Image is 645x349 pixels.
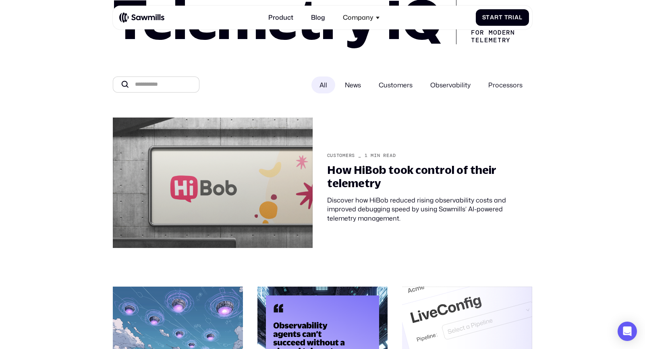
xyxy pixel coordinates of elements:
div: Open Intercom Messenger [618,322,637,341]
span: t [486,14,490,21]
span: Processors [488,81,523,89]
a: StartTrial [476,9,529,26]
div: Customers [327,153,355,158]
span: S [482,14,486,21]
div: _ [358,153,361,158]
span: t [499,14,503,21]
a: Product [263,9,298,26]
span: i [512,14,514,21]
a: Blog [306,9,330,26]
div: Company [338,9,385,26]
span: r [508,14,512,21]
span: l [519,14,523,21]
div: 1 [365,153,368,158]
div: How HiBob took control of their telemetry [327,163,532,190]
span: Observability [430,81,471,89]
span: All [319,81,327,89]
span: News [345,81,361,89]
div: Company [343,14,373,21]
span: a [490,14,494,21]
div: min read [371,153,396,158]
a: Customers_1min readHow HiBob took control of their telemetryDiscover how HiBob reduced rising obs... [107,112,538,263]
div: Discover how HiBob reduced rising observability costs and improved debugging speed by using Sawmi... [327,196,532,223]
span: T [504,14,508,21]
span: a [514,14,519,21]
span: Customers [379,81,413,89]
form: All [113,76,532,93]
span: r [494,14,499,21]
